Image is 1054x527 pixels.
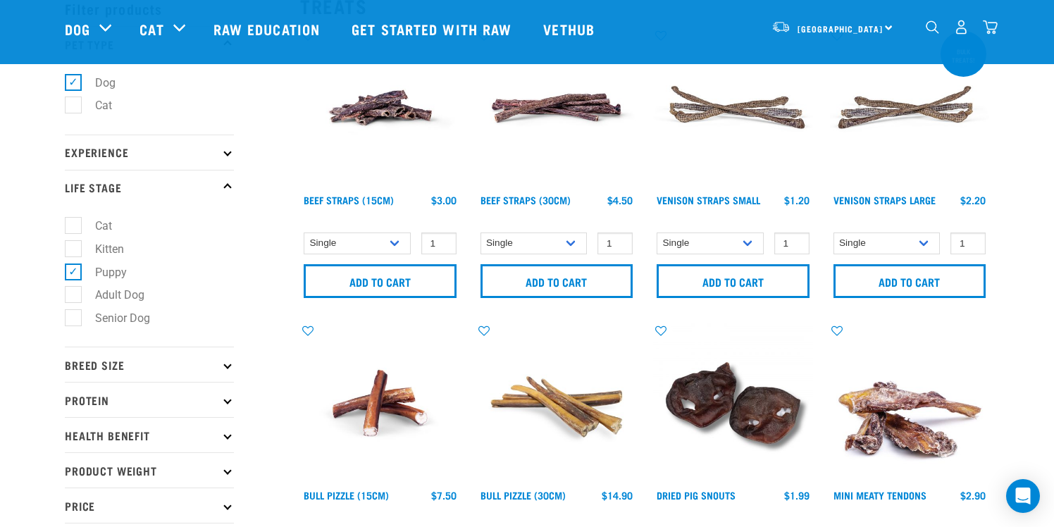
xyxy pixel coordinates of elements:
label: Cat [73,97,118,114]
input: 1 [421,232,457,254]
input: Add to cart [833,264,986,298]
img: van-moving.png [771,20,790,33]
a: Beef Straps (30cm) [480,197,571,202]
a: Cat [139,18,163,39]
a: Dried Pig Snouts [657,492,736,497]
div: $3.00 [431,194,457,206]
img: home-icon@2x.png [983,20,998,35]
div: $2.20 [960,194,986,206]
a: Get started with Raw [337,1,529,57]
div: $1.99 [784,490,810,501]
input: 1 [950,232,986,254]
div: $7.50 [431,490,457,501]
img: Raw Essentials Beef Straps 6 Pack [477,28,637,188]
input: Add to cart [480,264,633,298]
a: Raw Education [199,1,337,57]
input: 1 [597,232,633,254]
img: Bull Pizzle 30cm for Dogs [477,323,637,483]
p: Life Stage [65,170,234,205]
img: 1289 Mini Tendons 01 [830,323,990,483]
p: Price [65,488,234,523]
a: Bull Pizzle (30cm) [480,492,566,497]
a: Vethub [529,1,612,57]
input: 1 [774,232,810,254]
a: Dog [65,18,90,39]
input: Add to cart [304,264,457,298]
a: Venison Straps Large [833,197,936,202]
p: Health Benefit [65,417,234,452]
span: [GEOGRAPHIC_DATA] [798,26,883,31]
div: $2.90 [960,490,986,501]
a: Venison Straps Small [657,197,760,202]
label: Puppy [73,263,132,281]
a: Beef Straps (15cm) [304,197,394,202]
img: Stack of 3 Venison Straps Treats for Pets [830,28,990,188]
div: $4.50 [607,194,633,206]
label: Dog [73,74,121,92]
p: Product Weight [65,452,234,488]
img: Bull Pizzle [300,323,460,483]
img: Venison Straps [653,28,813,188]
label: Cat [73,217,118,235]
input: Add to cart [657,264,810,298]
div: $14.90 [602,490,633,501]
label: Adult Dog [73,286,150,304]
img: home-icon-1@2x.png [926,20,939,34]
img: Raw Essentials Beef Straps 15cm 6 Pack [300,28,460,188]
img: user.png [954,20,969,35]
label: Kitten [73,240,130,258]
img: IMG 9990 [653,323,813,483]
p: Experience [65,135,234,170]
div: $1.20 [784,194,810,206]
p: Protein [65,382,234,417]
p: Breed Size [65,347,234,382]
label: Senior Dog [73,309,156,327]
div: Open Intercom Messenger [1006,479,1040,513]
a: Bull Pizzle (15cm) [304,492,389,497]
a: Mini Meaty Tendons [833,492,926,497]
